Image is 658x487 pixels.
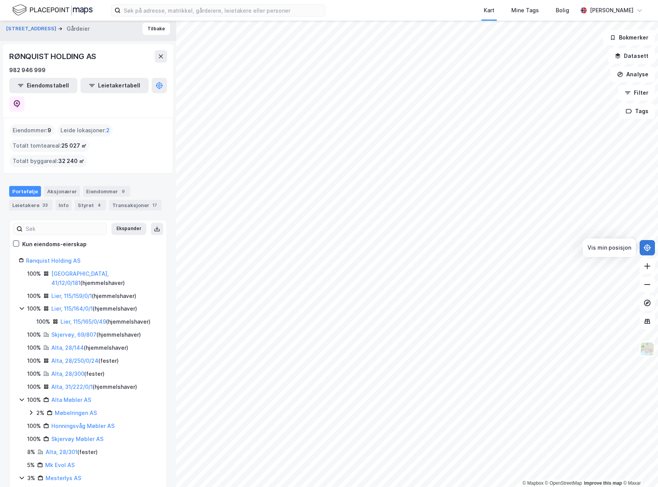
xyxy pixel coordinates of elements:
[51,356,119,365] div: ( fester )
[27,382,41,392] div: 100%
[26,257,80,264] a: Rønquist Holding AS
[27,421,41,431] div: 100%
[27,356,41,365] div: 100%
[51,304,137,313] div: ( hjemmelshaver )
[47,126,51,135] span: 9
[51,397,91,403] a: Alta Møbler AS
[12,3,93,17] img: logo.f888ab2527a4732fd821a326f86c7f29.svg
[603,30,655,45] button: Bokmerker
[9,66,46,75] div: 982 946 999
[51,370,84,377] a: Alta, 28/300
[27,448,35,457] div: 8%
[556,6,569,15] div: Bolig
[620,450,658,487] div: Kontrollprogram for chat
[121,5,325,16] input: Søk på adresse, matrikkel, gårdeiere, leietakere eller personer
[61,318,106,325] a: Lier, 115/165/0/49
[106,126,110,135] span: 2
[611,67,655,82] button: Analyse
[620,450,658,487] iframe: Chat Widget
[51,344,84,351] a: Alta, 28/144
[151,201,159,209] div: 17
[27,461,35,470] div: 5%
[27,304,41,313] div: 100%
[36,317,50,326] div: 100%
[619,104,655,119] button: Tags
[23,223,106,235] input: Søk
[41,201,49,209] div: 33
[22,240,87,249] div: Kun eiendoms-eierskap
[119,188,127,195] div: 9
[27,395,41,405] div: 100%
[51,269,157,288] div: ( hjemmelshaver )
[80,78,149,93] button: Leietakertabell
[51,382,137,392] div: ( hjemmelshaver )
[109,200,162,211] div: Transaksjoner
[27,369,41,378] div: 100%
[51,291,136,301] div: ( hjemmelshaver )
[61,317,151,326] div: ( hjemmelshaver )
[640,342,655,356] img: Z
[10,140,90,152] div: Totalt tomteareal :
[27,269,41,278] div: 100%
[56,200,72,211] div: Info
[57,124,113,137] div: Leide lokasjoner :
[27,343,41,352] div: 100%
[9,200,52,211] div: Leietakere
[51,270,109,286] a: [GEOGRAPHIC_DATA], 41/12/0/181
[36,408,44,418] div: 2%
[27,474,35,483] div: 3%
[27,434,41,444] div: 100%
[95,201,103,209] div: 4
[545,480,582,486] a: OpenStreetMap
[6,25,58,33] button: [STREET_ADDRESS]
[46,448,98,457] div: ( fester )
[51,293,92,299] a: Lier, 115/159/0/1
[10,124,54,137] div: Eiendommer :
[27,291,41,301] div: 100%
[608,48,655,64] button: Datasett
[55,410,97,416] a: Møbelringen AS
[51,331,97,338] a: Skjervøy, 69/807
[51,357,98,364] a: Alta, 28/250/0/24
[9,186,41,197] div: Portefølje
[111,223,146,235] button: Ekspander
[51,305,93,312] a: Lier, 115/164/0/1
[511,6,539,15] div: Mine Tags
[522,480,543,486] a: Mapbox
[45,462,75,468] a: Mk Evol AS
[27,330,41,339] div: 100%
[10,155,87,167] div: Totalt byggareal :
[9,50,98,63] div: RØNQUIST HOLDING AS
[51,369,105,378] div: ( fester )
[46,449,77,455] a: Alta, 28/301
[61,141,87,150] span: 25 027 ㎡
[618,85,655,100] button: Filter
[51,423,115,429] a: Honningsvåg Møbler AS
[75,200,106,211] div: Styret
[142,23,170,35] button: Tilbake
[51,330,141,339] div: ( hjemmelshaver )
[9,78,77,93] button: Eiendomstabell
[51,343,128,352] div: ( hjemmelshaver )
[67,24,90,33] div: Gårdeier
[484,6,494,15] div: Kart
[51,436,103,442] a: Skjervøy Møbler AS
[584,480,622,486] a: Improve this map
[51,383,93,390] a: Alta, 31/222/0/1
[83,186,130,197] div: Eiendommer
[58,156,84,166] span: 32 240 ㎡
[590,6,633,15] div: [PERSON_NAME]
[46,475,81,481] a: Mesterlys AS
[44,186,80,197] div: Aksjonærer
